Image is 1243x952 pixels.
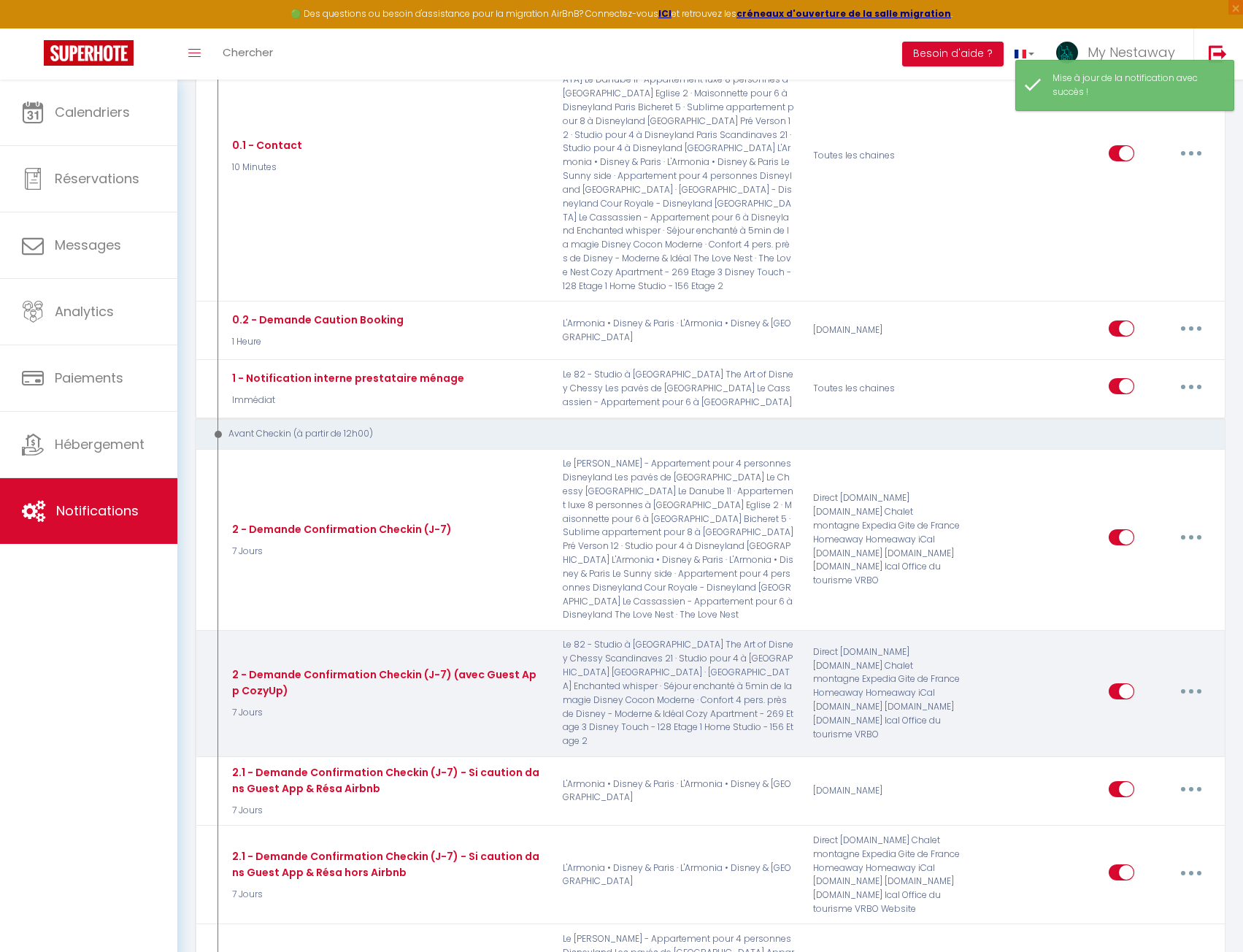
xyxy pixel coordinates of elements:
[553,638,804,748] p: Le 82 - Studio à [GEOGRAPHIC_DATA] The Art of Disney Chessy Scandinaves 21 · Studio pour 4 à [GEO...
[228,706,544,720] p: 7 Jours
[228,137,302,153] div: 0.1 - Contact
[12,6,55,50] button: Ouvrir le widget de chat LiveChat
[228,888,544,902] p: 7 Jours
[658,7,671,20] a: ICI
[44,40,134,66] img: Super Booking
[228,545,452,558] p: 7 Jours
[55,435,145,453] span: Hébergement
[804,457,971,622] div: Direct [DOMAIN_NAME] [DOMAIN_NAME] Chalet montagne Expedia Gite de France Homeaway Homeaway iCal ...
[804,310,971,352] div: [DOMAIN_NAME]
[804,367,971,410] div: Toutes les chaines
[223,45,273,60] span: Chercher
[804,18,971,293] div: Toutes les chaines
[228,764,544,796] div: 2.1 - Demande Confirmation Checkin (J-7) - Si caution dans Guest App & Résa Airbnb
[228,667,544,699] div: 2 - Demande Confirmation Checkin (J-7) (avec Guest App CozyUp)
[553,764,804,818] p: L'Armonia • Disney & Paris · L'Armonia • Disney & [GEOGRAPHIC_DATA]
[553,18,804,293] p: Le 82 - Studio à [GEOGRAPHIC_DATA] The Art of Disney Chessy Le [PERSON_NAME] - Appartement pour 4...
[228,312,404,328] div: 0.2 - Demande Caution Booking
[228,161,302,174] p: 10 Minutes
[1209,45,1227,63] img: logout
[1045,28,1193,80] a: ... My Nestaway
[553,367,804,410] p: Le 82 - Studio à [GEOGRAPHIC_DATA] The Art of Disney Chessy Les pavés de [GEOGRAPHIC_DATA] Le Cas...
[553,457,804,622] p: Le [PERSON_NAME] - Appartement pour 4 personnes Disneyland Les pavés de [GEOGRAPHIC_DATA] Le Ches...
[228,848,544,880] div: 2.1 - Demande Confirmation Checkin (J-7) - Si caution dans Guest App & Résa hors Airbnb
[55,236,121,254] span: Messages
[228,394,464,407] p: Immédiat
[553,310,804,352] p: L'Armonia • Disney & Paris · L'Armonia • Disney & [GEOGRAPHIC_DATA]
[55,169,139,188] span: Réservations
[804,764,971,818] div: [DOMAIN_NAME]
[228,370,464,386] div: 1 - Notification interne prestataire ménage
[1056,42,1078,64] img: ...
[212,28,284,80] a: Chercher
[209,427,1193,441] div: Avant Checkin (à partir de 12h00)
[228,521,452,537] div: 2 - Demande Confirmation Checkin (J-7)
[55,302,114,320] span: Analytics
[55,103,130,121] span: Calendriers
[228,804,544,818] p: 7 Jours
[553,834,804,916] p: L'Armonia • Disney & Paris · L'Armonia • Disney & [GEOGRAPHIC_DATA]
[56,502,139,520] span: Notifications
[804,638,971,748] div: Direct [DOMAIN_NAME] [DOMAIN_NAME] Chalet montagne Expedia Gite de France Homeaway Homeaway iCal ...
[55,369,123,387] span: Paiements
[902,42,1004,66] button: Besoin d'aide ?
[1052,72,1219,99] div: Mise à jour de la notification avec succès !
[228,335,404,349] p: 1 Heure
[804,834,971,916] div: Direct [DOMAIN_NAME] Chalet montagne Expedia Gite de France Homeaway Homeaway iCal [DOMAIN_NAME] ...
[1088,43,1175,61] span: My Nestaway
[736,7,951,20] a: créneaux d'ouverture de la salle migration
